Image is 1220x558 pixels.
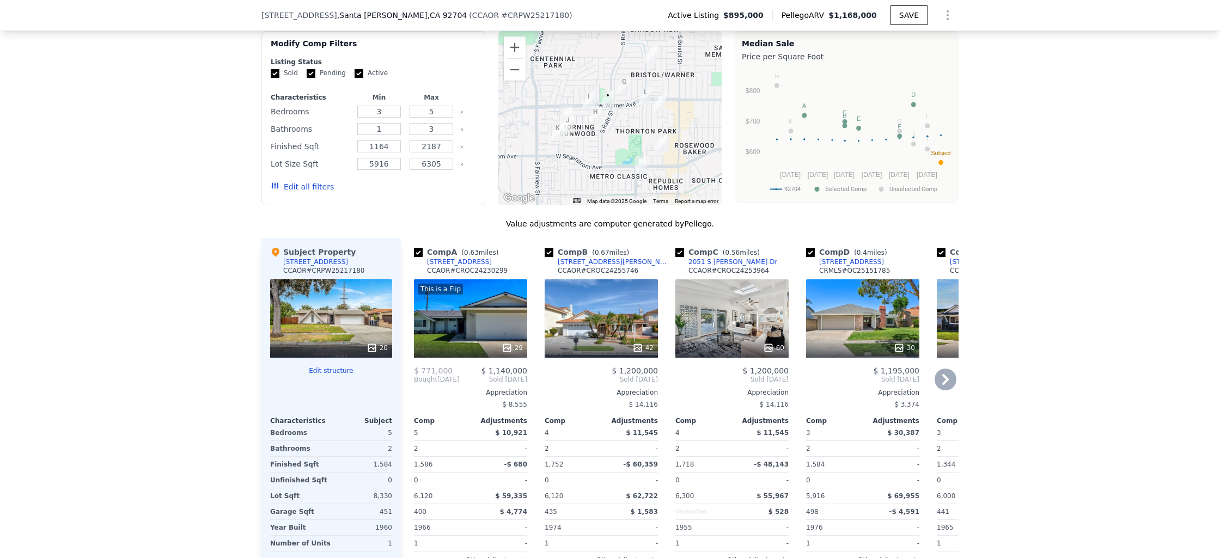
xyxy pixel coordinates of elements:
span: 0.4 [857,249,867,256]
text: C [843,109,847,115]
div: Unfinished Sqft [270,473,329,488]
input: Sold [271,69,279,78]
span: $ 14,116 [629,401,658,408]
text: Unselected Comp [889,186,937,193]
button: Edit structure [270,366,392,375]
div: 8,330 [333,488,392,504]
div: Appreciation [806,388,919,397]
span: Sold [DATE] [460,375,527,384]
div: 2517 W Central Ave [560,106,572,125]
div: CCAOR # CROC24253964 [688,266,769,275]
span: [STREET_ADDRESS] [261,10,337,21]
div: 1502 W Hemlock Way [655,134,667,153]
span: $ 14,116 [760,401,789,408]
div: Comp [937,416,993,425]
div: - [734,441,789,456]
div: CCAOR # CRPW25217180 [283,266,365,275]
div: 3017 S Thornton St [635,156,647,174]
div: Comp E [937,247,1025,257]
span: ( miles) [850,249,891,256]
div: Comp [414,416,471,425]
input: Pending [307,69,315,78]
button: Clear [460,162,464,167]
span: Pellego ARV [782,10,829,21]
span: , Santa [PERSON_NAME] [337,10,467,21]
text: I [926,136,928,143]
text: G [897,118,902,125]
div: 1955 [675,520,730,535]
a: [STREET_ADDRESS] [806,257,884,266]
div: - [603,441,658,456]
div: Modify Comp Filters [271,38,476,58]
div: Appreciation [937,388,1050,397]
span: $ 8,555 [502,401,527,408]
span: Active Listing [668,10,723,21]
span: $ 11,545 [626,429,658,437]
a: [STREET_ADDRESS] [414,257,492,266]
span: 4 [675,429,680,437]
div: Characteristics [270,416,331,425]
div: Comp C [675,247,764,257]
span: 3 [937,429,941,437]
div: 1966 [414,520,468,535]
div: Value adjustments are computer generated by Pellego . [261,218,959,229]
div: Appreciation [414,388,527,397]
span: 1,718 [675,461,694,468]
div: - [865,520,919,535]
span: $ 1,200,000 [742,366,789,375]
div: Comp A [414,247,503,257]
div: 30 [894,342,915,353]
input: Active [355,69,363,78]
div: Subject [331,416,392,425]
text: [DATE] [808,171,828,179]
div: ( ) [469,10,572,21]
span: $ 69,955 [887,492,919,500]
span: Bought [414,375,437,384]
span: $ 62,722 [626,492,658,500]
div: 42 [632,342,654,353]
span: $ 59,335 [495,492,527,500]
text: K [789,118,793,125]
div: 2406 S Pacific Ave [654,94,666,112]
div: [STREET_ADDRESS] [283,257,348,266]
div: 2518 W Adams St [562,115,574,133]
div: - [865,536,919,551]
span: 498 [806,508,819,516]
span: -$ 60,359 [623,461,658,468]
a: [STREET_ADDRESS] [937,257,1015,266]
span: 6,000 [937,492,955,500]
a: Report a map error [675,198,718,204]
div: Finished Sqft [270,457,329,472]
div: 1 [806,536,861,551]
span: 4 [545,429,549,437]
text: D [911,91,916,98]
div: 20 [367,342,388,353]
label: Pending [307,69,346,78]
text: B [843,113,846,119]
span: Map data ©2025 Google [587,198,646,204]
span: 435 [545,508,557,516]
span: 0.67 [595,249,609,256]
div: Min [355,93,403,102]
button: Show Options [937,4,959,26]
div: 2 [545,441,599,456]
div: 1,584 [333,457,392,472]
span: $ 528 [768,508,789,516]
div: CCAOR # CRIV25053006 [950,266,1027,275]
div: 2713 S Glenarbor St [552,122,564,141]
a: [STREET_ADDRESS][PERSON_NAME] [545,257,671,266]
div: 2525 S Maddock St [589,106,601,125]
span: 3 [806,429,810,437]
div: 2 [333,441,392,456]
text: [DATE] [917,171,937,179]
span: $ 11,545 [757,429,789,437]
div: 2 [806,441,861,456]
button: Keyboard shortcuts [573,198,581,203]
span: # CRPW25217180 [501,11,569,20]
span: ( miles) [588,249,633,256]
svg: A chart. [742,64,951,200]
span: $1,168,000 [828,11,877,20]
span: 1,586 [414,461,432,468]
div: Year Built [270,520,329,535]
div: Subject Property [270,247,356,257]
